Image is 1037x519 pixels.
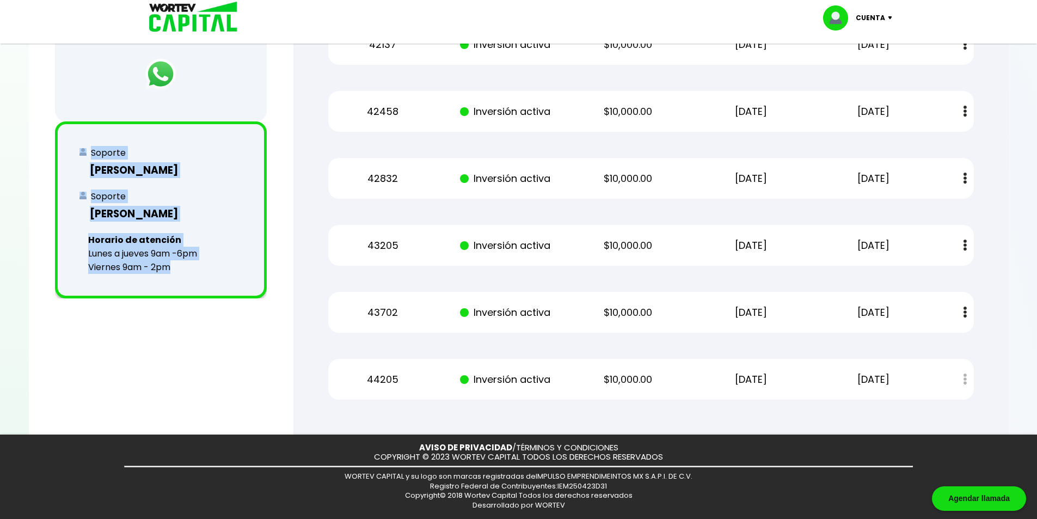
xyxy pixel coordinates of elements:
[699,304,802,321] p: [DATE]
[822,304,925,321] p: [DATE]
[454,103,557,120] p: Inversión activa
[91,190,126,203] p: Soporte
[822,170,925,187] p: [DATE]
[822,36,925,53] p: [DATE]
[699,237,802,254] p: [DATE]
[473,500,565,510] span: Desarrollado por WORTEV
[145,59,176,89] img: logos_whatsapp-icon.242b2217.svg
[932,486,1026,511] div: Agendar llamada
[823,5,856,30] img: profile-image
[885,16,900,20] img: icon-down
[576,103,680,120] p: $10,000.00
[454,304,557,321] p: Inversión activa
[331,304,434,321] p: 43702
[79,233,197,274] p: Lunes a jueves 9am -6pm Viernes 9am - 2pm
[79,206,242,222] h3: [PERSON_NAME]
[419,443,618,453] p: /
[454,170,557,187] p: Inversión activa
[822,237,925,254] p: [DATE]
[576,237,680,254] p: $10,000.00
[822,103,925,120] p: [DATE]
[576,371,680,388] p: $10,000.00
[430,481,607,491] span: Registro Federal de Contribuyentes: IEM250423D31
[331,103,434,120] p: 42458
[331,170,434,187] p: 42832
[419,442,512,453] a: AVISO DE PRIVACIDAD
[699,371,802,388] p: [DATE]
[79,162,242,178] h3: [PERSON_NAME]
[856,10,885,26] p: Cuenta
[79,146,242,181] a: Soporte[PERSON_NAME]
[576,170,680,187] p: $10,000.00
[79,190,242,224] a: Soporte[PERSON_NAME]
[576,36,680,53] p: $10,000.00
[822,371,925,388] p: [DATE]
[331,371,434,388] p: 44205
[79,148,87,156] img: whats-contact.f1ec29d3.svg
[405,490,633,500] span: Copyright© 2018 Wortev Capital Todos los derechos reservados
[331,36,434,53] p: 42137
[454,371,557,388] p: Inversión activa
[699,36,802,53] p: [DATE]
[699,103,802,120] p: [DATE]
[516,442,618,453] a: TÉRMINOS Y CONDICIONES
[374,453,663,462] p: COPYRIGHT © 2023 WORTEV CAPITAL TODOS LOS DERECHOS RESERVADOS
[88,234,181,246] b: Horario de atención
[576,304,680,321] p: $10,000.00
[345,471,692,481] span: WORTEV CAPITAL y su logo son marcas registradas de IMPULSO EMPRENDIMEINTOS MX S.A.P.I. DE C.V.
[79,192,87,199] img: whats-contact.f1ec29d3.svg
[699,170,802,187] p: [DATE]
[91,146,126,160] p: Soporte
[331,237,434,254] p: 43205
[454,36,557,53] p: Inversión activa
[454,237,557,254] p: Inversión activa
